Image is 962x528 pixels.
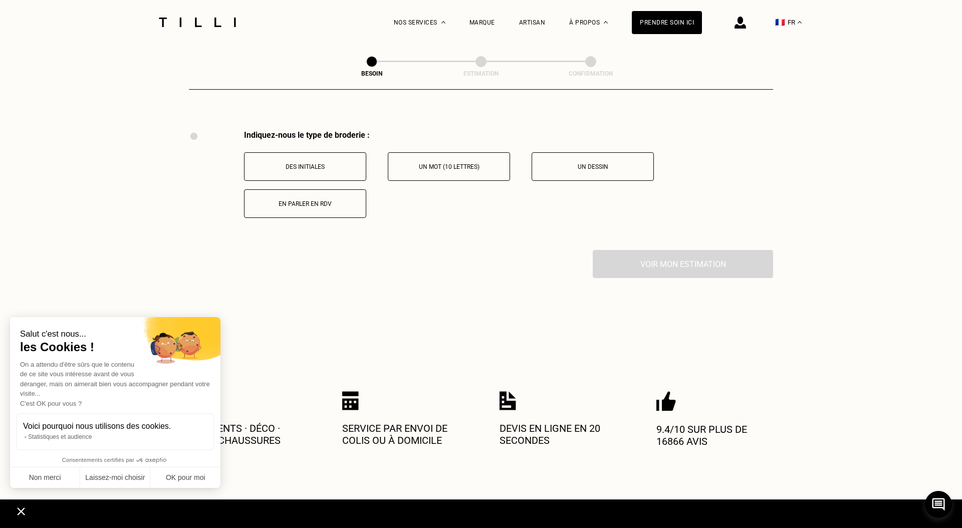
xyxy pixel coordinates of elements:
a: Prendre soin ici [632,11,702,34]
img: Menu déroulant [441,21,445,24]
div: Estimation [431,70,531,77]
img: menu déroulant [798,21,802,24]
img: Icon [500,391,516,410]
a: Artisan [519,19,546,26]
p: Un mot (10 lettres) [393,163,505,170]
p: 9.4/10 sur plus de 16866 avis [656,423,777,447]
img: Icon [342,391,359,410]
button: Un mot (10 lettres) [388,152,510,181]
img: Menu déroulant à propos [604,21,608,24]
div: Confirmation [541,70,641,77]
span: 🇫🇷 [775,18,785,27]
button: Des initiales [244,152,366,181]
p: Des initiales [250,163,361,170]
p: Vêtements · Déco · Sacs · Chaussures [185,422,306,446]
img: Logo du service de couturière Tilli [155,18,239,27]
div: Indiquez-nous le type de broderie : [244,130,773,140]
p: En parler en RDV [250,200,361,207]
div: Besoin [322,70,422,77]
p: Devis en ligne en 20 secondes [500,422,620,446]
a: Marque [469,19,495,26]
img: icône connexion [735,17,746,29]
button: Un dessin [532,152,654,181]
p: Un dessin [537,163,648,170]
p: Service par envoi de colis ou à domicile [342,422,462,446]
button: En parler en RDV [244,189,366,218]
img: Icon [656,391,676,411]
